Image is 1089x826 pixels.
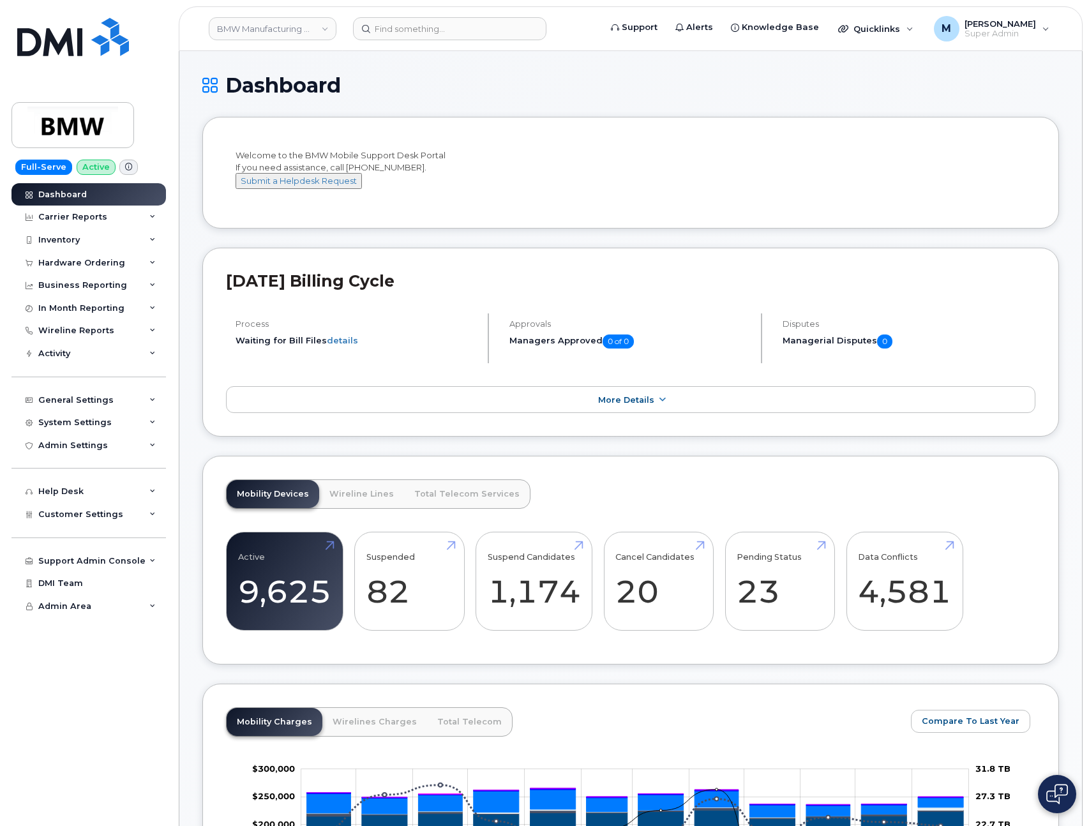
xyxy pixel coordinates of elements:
[366,539,453,624] a: Suspended 82
[737,539,823,624] a: Pending Status 23
[236,319,477,329] h4: Process
[236,176,362,186] a: Submit a Helpdesk Request
[488,539,581,624] a: Suspend Candidates 1,174
[322,708,427,736] a: Wirelines Charges
[252,791,295,801] tspan: $250,000
[236,149,1026,200] div: Welcome to the BMW Mobile Support Desk Portal If you need assistance, call [PHONE_NUMBER].
[236,173,362,189] button: Submit a Helpdesk Request
[911,710,1030,733] button: Compare To Last Year
[975,791,1010,801] tspan: 27.3 TB
[307,790,964,817] g: Features
[877,334,892,349] span: 0
[509,319,751,329] h4: Approvals
[783,334,1035,349] h5: Managerial Disputes
[226,271,1035,290] h2: [DATE] Billing Cycle
[202,74,1059,96] h1: Dashboard
[922,715,1019,727] span: Compare To Last Year
[404,480,530,508] a: Total Telecom Services
[427,708,512,736] a: Total Telecom
[227,480,319,508] a: Mobility Devices
[319,480,404,508] a: Wireline Lines
[1046,784,1068,804] img: Open chat
[509,334,751,349] h5: Managers Approved
[236,334,477,347] li: Waiting for Bill Files
[603,334,634,349] span: 0 of 0
[783,319,1035,329] h4: Disputes
[252,763,295,774] g: $0
[238,539,331,624] a: Active 9,625
[858,539,951,624] a: Data Conflicts 4,581
[227,708,322,736] a: Mobility Charges
[252,791,295,801] g: $0
[975,763,1010,774] tspan: 31.8 TB
[598,395,654,405] span: More Details
[615,539,702,624] a: Cancel Candidates 20
[252,763,295,774] tspan: $300,000
[327,335,358,345] a: details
